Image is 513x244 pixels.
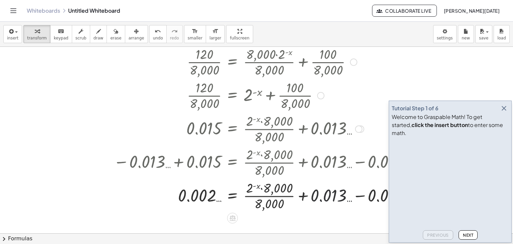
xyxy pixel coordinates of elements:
[230,36,249,40] span: fullscreen
[392,104,439,112] div: Tutorial Step 1 of 6
[463,233,473,238] span: Next
[462,36,470,40] span: new
[125,25,148,43] button: arrange
[171,27,178,35] i: redo
[107,25,125,43] button: erase
[209,36,221,40] span: larger
[72,25,90,43] button: scrub
[227,213,238,223] div: Apply the same math to both sides of the equation
[378,8,431,14] span: Collaborate Live
[166,25,183,43] button: redoredo
[494,25,510,43] button: load
[226,25,253,43] button: fullscreen
[497,36,506,40] span: load
[458,25,474,43] button: new
[411,121,468,128] b: click the insert button
[433,25,457,43] button: settings
[149,25,167,43] button: undoundo
[27,36,47,40] span: transform
[27,7,60,14] a: Whiteboards
[58,27,64,35] i: keyboard
[184,25,206,43] button: format_sizesmaller
[437,36,453,40] span: settings
[7,36,18,40] span: insert
[438,5,505,17] button: [PERSON_NAME][DATE]
[94,36,104,40] span: draw
[54,36,68,40] span: keypad
[444,8,500,14] span: [PERSON_NAME][DATE]
[212,27,218,35] i: format_size
[153,36,163,40] span: undo
[75,36,87,40] span: scrub
[459,230,478,240] button: Next
[155,27,161,35] i: undo
[129,36,144,40] span: arrange
[90,25,107,43] button: draw
[23,25,50,43] button: transform
[50,25,72,43] button: keyboardkeypad
[392,113,509,137] div: Welcome to Graspable Math! To get started, to enter some math.
[479,36,488,40] span: save
[475,25,492,43] button: save
[170,36,179,40] span: redo
[192,27,198,35] i: format_size
[206,25,225,43] button: format_sizelarger
[8,5,19,16] button: Toggle navigation
[188,36,202,40] span: smaller
[110,36,121,40] span: erase
[3,25,22,43] button: insert
[372,5,437,17] button: Collaborate Live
